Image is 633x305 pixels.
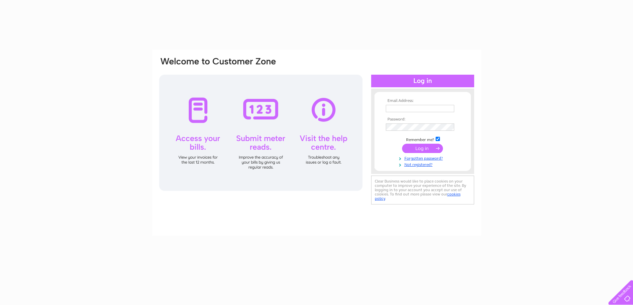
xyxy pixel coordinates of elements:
[402,144,443,153] input: Submit
[384,117,461,122] th: Password:
[386,161,461,167] a: Not registered?
[384,99,461,103] th: Email Address:
[386,155,461,161] a: Forgotten password?
[375,192,461,201] a: cookies policy
[384,136,461,142] td: Remember me?
[371,176,474,204] div: Clear Business would like to place cookies on your computer to improve your experience of the sit...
